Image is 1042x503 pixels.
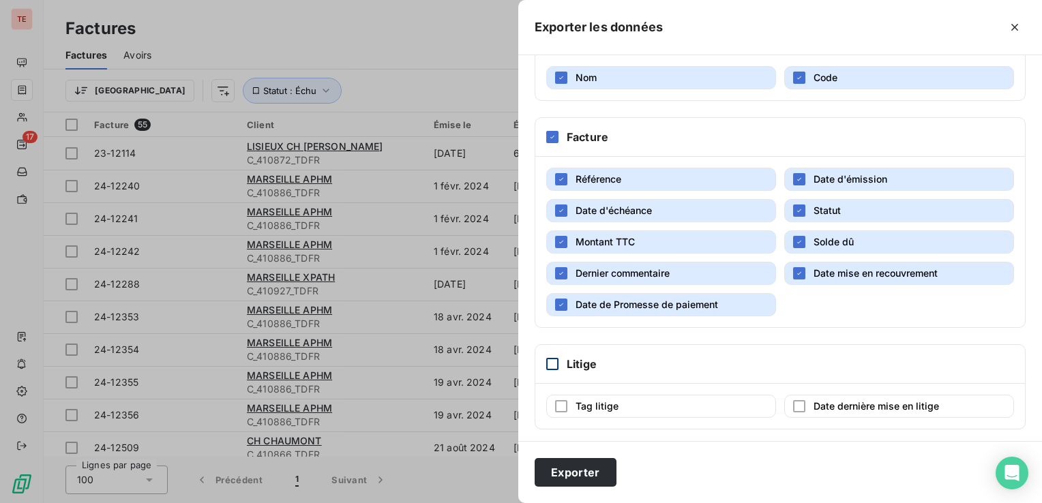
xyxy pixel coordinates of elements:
button: Date d'émission [784,168,1014,191]
button: Tag litige [546,395,776,418]
button: Montant TTC [546,230,776,254]
span: Statut [814,204,841,216]
span: Code [814,72,837,83]
span: Montant TTC [576,236,635,247]
h6: Litige [567,356,597,372]
div: Open Intercom Messenger [996,457,1028,489]
button: Date mise en recouvrement [784,262,1014,285]
button: Code [784,66,1014,89]
span: Date de Promesse de paiement [576,299,718,310]
h6: Facture [567,129,608,145]
button: Nom [546,66,776,89]
span: Date mise en recouvrement [814,267,938,279]
button: Date d'échéance [546,199,776,222]
h5: Exporter les données [535,18,663,37]
button: Solde dû [784,230,1014,254]
span: Tag litige [576,400,619,412]
span: Nom [576,72,597,83]
button: Exporter [535,458,616,487]
span: Solde dû [814,236,854,247]
button: Date de Promesse de paiement [546,293,776,316]
button: Dernier commentaire [546,262,776,285]
span: Date d'émission [814,173,887,185]
span: Dernier commentaire [576,267,670,279]
span: Référence [576,173,621,185]
button: Référence [546,168,776,191]
span: Date dernière mise en litige [814,400,939,412]
button: Date dernière mise en litige [784,395,1014,418]
button: Statut [784,199,1014,222]
span: Date d'échéance [576,204,652,216]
